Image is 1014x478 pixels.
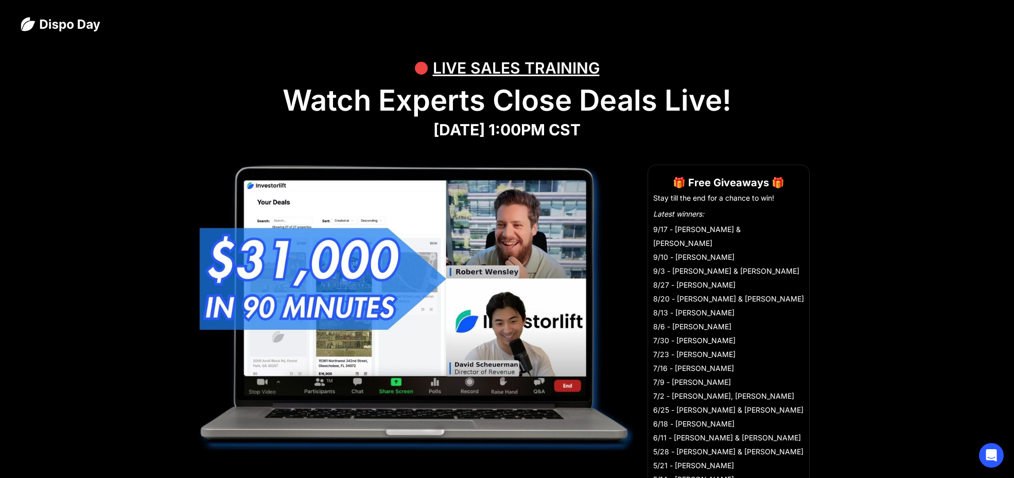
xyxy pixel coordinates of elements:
[21,83,993,118] h1: Watch Experts Close Deals Live!
[433,120,581,139] strong: [DATE] 1:00PM CST
[979,443,1004,468] div: Open Intercom Messenger
[673,176,784,189] strong: 🎁 Free Giveaways 🎁
[653,209,704,218] em: Latest winners:
[433,52,600,83] div: LIVE SALES TRAINING
[653,193,804,203] li: Stay till the end for a chance to win!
